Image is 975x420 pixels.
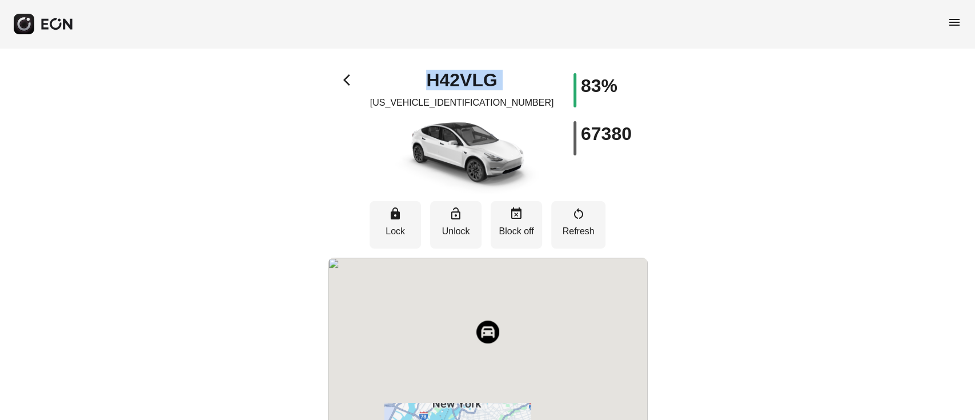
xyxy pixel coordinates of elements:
[426,73,497,87] h1: H42VLG
[436,225,476,238] p: Unlock
[375,225,415,238] p: Lock
[388,207,402,221] span: lock
[382,114,541,194] img: car
[557,225,600,238] p: Refresh
[581,127,632,141] h1: 67380
[430,201,482,249] button: Unlock
[370,96,554,110] p: [US_VEHICLE_IDENTIFICATION_NUMBER]
[343,73,357,87] span: arrow_back_ios
[491,201,542,249] button: Block off
[509,207,523,221] span: event_busy
[581,79,617,93] h1: 83%
[449,207,463,221] span: lock_open
[572,207,585,221] span: restart_alt
[496,225,536,238] p: Block off
[551,201,605,249] button: Refresh
[370,201,421,249] button: Lock
[948,15,961,29] span: menu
